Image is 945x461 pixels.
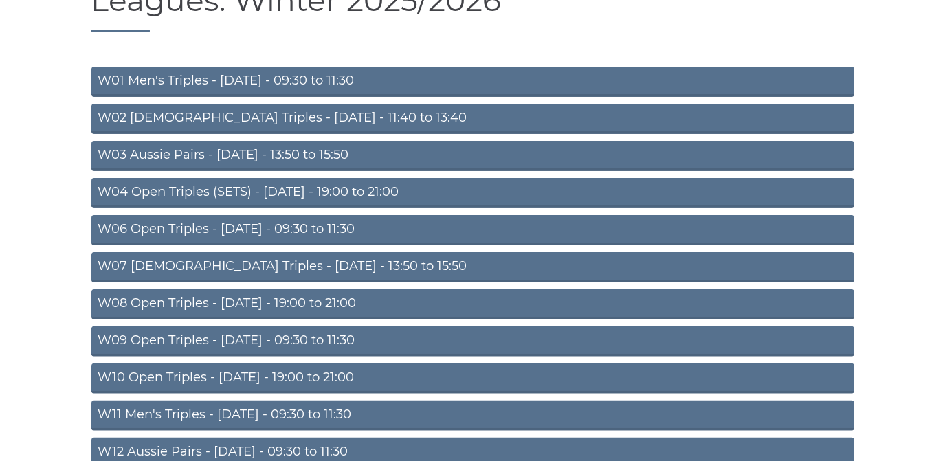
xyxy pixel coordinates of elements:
[91,141,854,171] a: W03 Aussie Pairs - [DATE] - 13:50 to 15:50
[91,252,854,282] a: W07 [DEMOGRAPHIC_DATA] Triples - [DATE] - 13:50 to 15:50
[91,401,854,431] a: W11 Men's Triples - [DATE] - 09:30 to 11:30
[91,67,854,97] a: W01 Men's Triples - [DATE] - 09:30 to 11:30
[91,215,854,245] a: W06 Open Triples - [DATE] - 09:30 to 11:30
[91,326,854,357] a: W09 Open Triples - [DATE] - 09:30 to 11:30
[91,289,854,319] a: W08 Open Triples - [DATE] - 19:00 to 21:00
[91,363,854,394] a: W10 Open Triples - [DATE] - 19:00 to 21:00
[91,104,854,134] a: W02 [DEMOGRAPHIC_DATA] Triples - [DATE] - 11:40 to 13:40
[91,178,854,208] a: W04 Open Triples (SETS) - [DATE] - 19:00 to 21:00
